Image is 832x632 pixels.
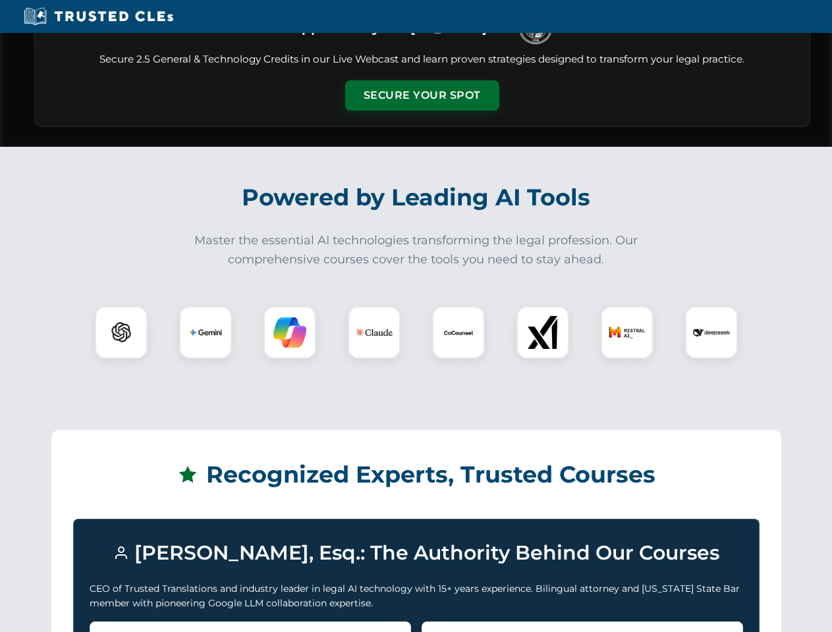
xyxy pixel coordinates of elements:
[356,314,393,351] img: Claude Logo
[51,174,781,221] h2: Powered by Leading AI Tools
[609,314,646,351] img: Mistral AI Logo
[90,581,743,611] p: CEO of Trusted Translations and industry leader in legal AI technology with 15+ years experience....
[601,306,653,359] div: Mistral AI
[102,313,140,352] img: ChatGPT Logo
[179,306,232,359] div: Gemini
[685,306,738,359] div: DeepSeek
[90,535,743,571] h3: [PERSON_NAME], Esq.: The Authority Behind Our Courses
[51,52,794,67] p: Secure 2.5 General & Technology Credits in our Live Webcast and learn proven strategies designed ...
[189,316,222,349] img: Gemini Logo
[693,314,730,351] img: DeepSeek Logo
[348,306,401,359] div: Claude
[345,80,499,111] button: Secure Your Spot
[526,316,559,349] img: xAI Logo
[95,306,148,359] div: ChatGPT
[432,306,485,359] div: CoCounsel
[263,306,316,359] div: Copilot
[73,452,760,498] h2: Recognized Experts, Trusted Courses
[442,316,475,349] img: CoCounsel Logo
[273,316,306,349] img: Copilot Logo
[20,7,177,26] img: Trusted CLEs
[186,231,647,269] p: Master the essential AI technologies transforming the legal profession. Our comprehensive courses...
[516,306,569,359] div: xAI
